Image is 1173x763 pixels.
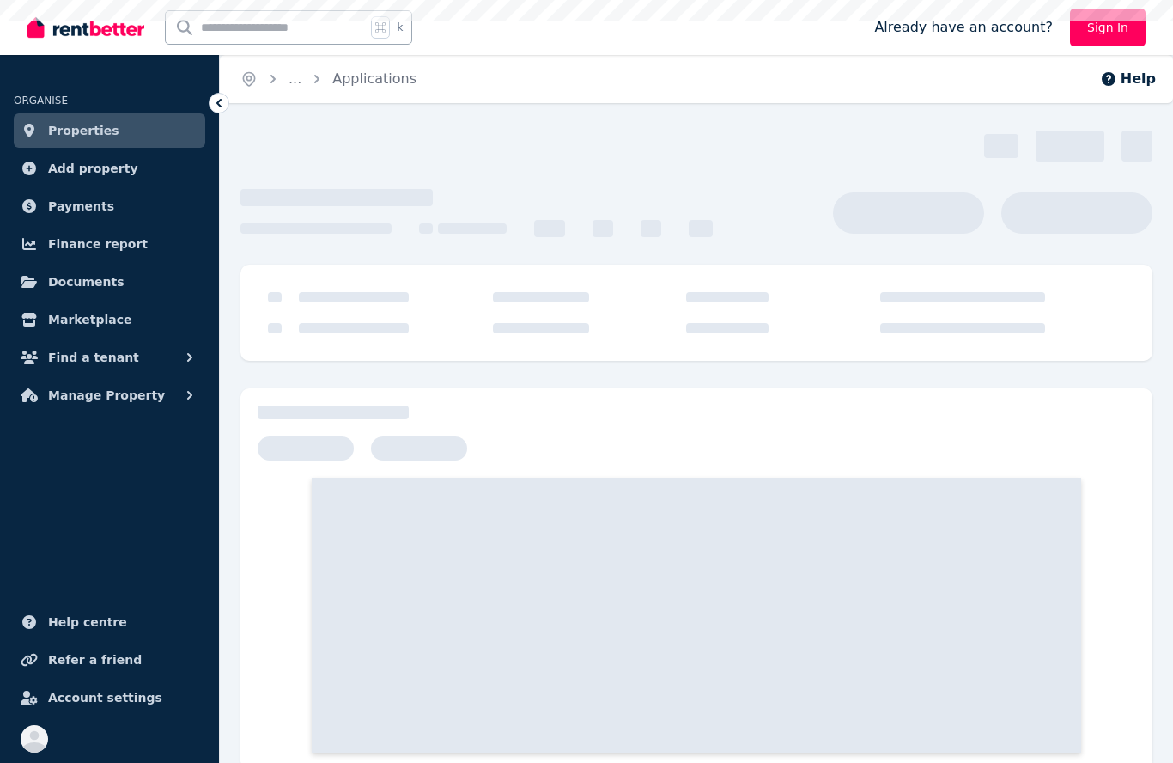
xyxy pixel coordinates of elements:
span: Refer a friend [48,650,142,670]
span: Help centre [48,612,127,632]
span: Manage Property [48,385,165,406]
button: Find a tenant [14,340,205,375]
span: Documents [48,272,125,292]
span: Find a tenant [48,347,139,368]
a: Account settings [14,681,205,715]
span: Account settings [48,687,162,708]
a: Finance report [14,227,205,261]
a: Payments [14,189,205,223]
a: Applications [332,70,416,87]
a: Documents [14,265,205,299]
span: Marketplace [48,309,131,330]
span: k [397,21,403,34]
a: Refer a friend [14,643,205,677]
a: Sign In [1070,9,1146,46]
img: RentBetter [27,15,144,40]
span: Payments [48,196,114,217]
button: Help [1100,69,1156,89]
button: Manage Property [14,378,205,412]
a: Help centre [14,605,205,639]
span: Already have an account? [874,17,1053,38]
span: ... [289,70,301,87]
a: Add property [14,151,205,186]
span: Finance report [48,234,148,254]
a: Marketplace [14,302,205,337]
span: Properties [48,120,119,141]
span: Add property [48,158,138,179]
a: Properties [14,113,205,148]
nav: Breadcrumb [220,55,437,103]
span: ORGANISE [14,95,68,107]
